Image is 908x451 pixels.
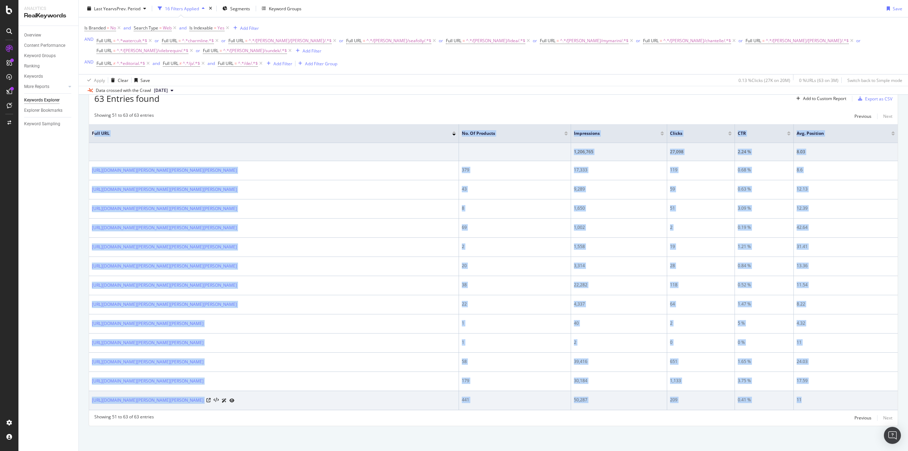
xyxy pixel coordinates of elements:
div: 13.36 [797,263,895,269]
span: = [113,38,116,44]
button: or [155,37,159,44]
span: Full URL [643,38,659,44]
div: 1.21 % [738,243,791,250]
a: [URL][DOMAIN_NAME][PERSON_NAME][PERSON_NAME] [92,320,204,327]
div: 11.54 [797,282,895,288]
div: or [196,48,200,54]
div: 1,650 [574,205,664,211]
a: URL Inspection [229,397,234,404]
button: AND [84,36,94,43]
div: or [221,38,226,44]
span: ^.*/[PERSON_NAME]/vilebrequin/.*$ [117,46,188,56]
span: Full URL [746,38,761,44]
button: and [207,60,215,67]
div: Export as CSV [865,96,892,102]
span: = [762,38,765,44]
div: or [636,38,640,44]
span: CTR [738,130,776,137]
span: Is Branded [84,25,106,31]
button: Add Filter [264,59,292,68]
div: 1.47 % [738,301,791,307]
div: Showing 51 to 63 of 63 entries [94,414,154,422]
button: AND [84,59,94,65]
button: Next [883,112,892,121]
div: 8.22 [797,301,895,307]
div: 0 % [738,339,791,346]
span: Full URL [96,38,112,44]
button: or [221,37,226,44]
div: or [856,38,860,44]
a: [URL][DOMAIN_NAME][PERSON_NAME][PERSON_NAME][PERSON_NAME] [92,224,237,231]
a: Visit Online Page [206,398,211,402]
div: 8.6 [797,167,895,173]
div: 2 [670,320,732,326]
a: Ranking [24,62,73,70]
a: [URL][DOMAIN_NAME][PERSON_NAME][PERSON_NAME][PERSON_NAME] [92,205,237,212]
div: Clear [118,77,128,83]
div: Analytics [24,6,73,12]
button: or [738,37,743,44]
a: [URL][DOMAIN_NAME][PERSON_NAME][PERSON_NAME][PERSON_NAME] [92,186,237,193]
div: 22,282 [574,282,664,288]
button: Previous [854,112,871,121]
span: ^.*/[PERSON_NAME]/[PERSON_NAME]/.*$ [249,36,332,46]
a: [URL][DOMAIN_NAME][PERSON_NAME][PERSON_NAME] [92,339,204,346]
span: Avg. Position [797,130,881,137]
span: Full URL [96,48,112,54]
div: and [123,25,131,31]
span: = [159,25,162,31]
div: 2.24 % [738,149,791,155]
a: AI Url Details [222,397,227,404]
a: Content Performance [24,42,73,49]
span: = [557,38,559,44]
span: ^.*watercult.*$ [117,36,147,46]
div: 119 [670,167,732,173]
div: 1,558 [574,243,664,250]
div: or [339,38,343,44]
button: Keyword Groups [259,3,304,14]
div: 17.59 [797,378,895,384]
span: ^.*/[PERSON_NAME]/seafolly/.*$ [366,36,431,46]
div: 1,206,765 [574,149,664,155]
div: 51 [670,205,732,211]
div: or [439,38,443,44]
div: 209 [670,397,732,403]
div: Content Performance [24,42,65,49]
div: 3.75 % [738,378,791,384]
span: Web [163,23,172,33]
div: Save [893,5,902,11]
div: 118 [670,282,732,288]
a: [URL][DOMAIN_NAME][PERSON_NAME][PERSON_NAME][PERSON_NAME] [92,263,237,270]
button: and [179,24,187,31]
div: 5 % [738,320,791,326]
div: 0.68 % [738,167,791,173]
div: Add Filter [240,25,259,31]
button: Next [883,414,892,422]
div: 1,002 [574,224,664,231]
span: No [110,23,116,33]
a: Keywords Explorer [24,97,73,104]
div: 3,314 [574,263,664,269]
div: 27,098 [670,149,732,155]
div: 24.03 [797,358,895,365]
div: Keywords Explorer [24,97,60,104]
div: Keyword Sampling [24,120,60,128]
button: and [123,24,131,31]
span: ^.*charmline.*$ [182,36,214,46]
div: More Reports [24,83,49,90]
div: Data crossed with the Crawl [96,87,151,94]
span: Is Indexable [189,25,213,31]
div: Next [883,113,892,119]
div: Apply [94,77,105,83]
div: Add Filter Group [305,60,337,66]
div: 3.09 % [738,205,791,211]
span: ^.*/[PERSON_NAME]/mymarini/.*$ [560,36,629,46]
div: Explorer Bookmarks [24,107,62,114]
div: AND [84,36,94,42]
div: Add Filter [273,60,292,66]
button: Apply [84,75,105,86]
div: Previous [854,415,871,421]
div: Previous [854,113,871,119]
div: 4.32 [797,320,895,326]
div: 59 [670,186,732,192]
